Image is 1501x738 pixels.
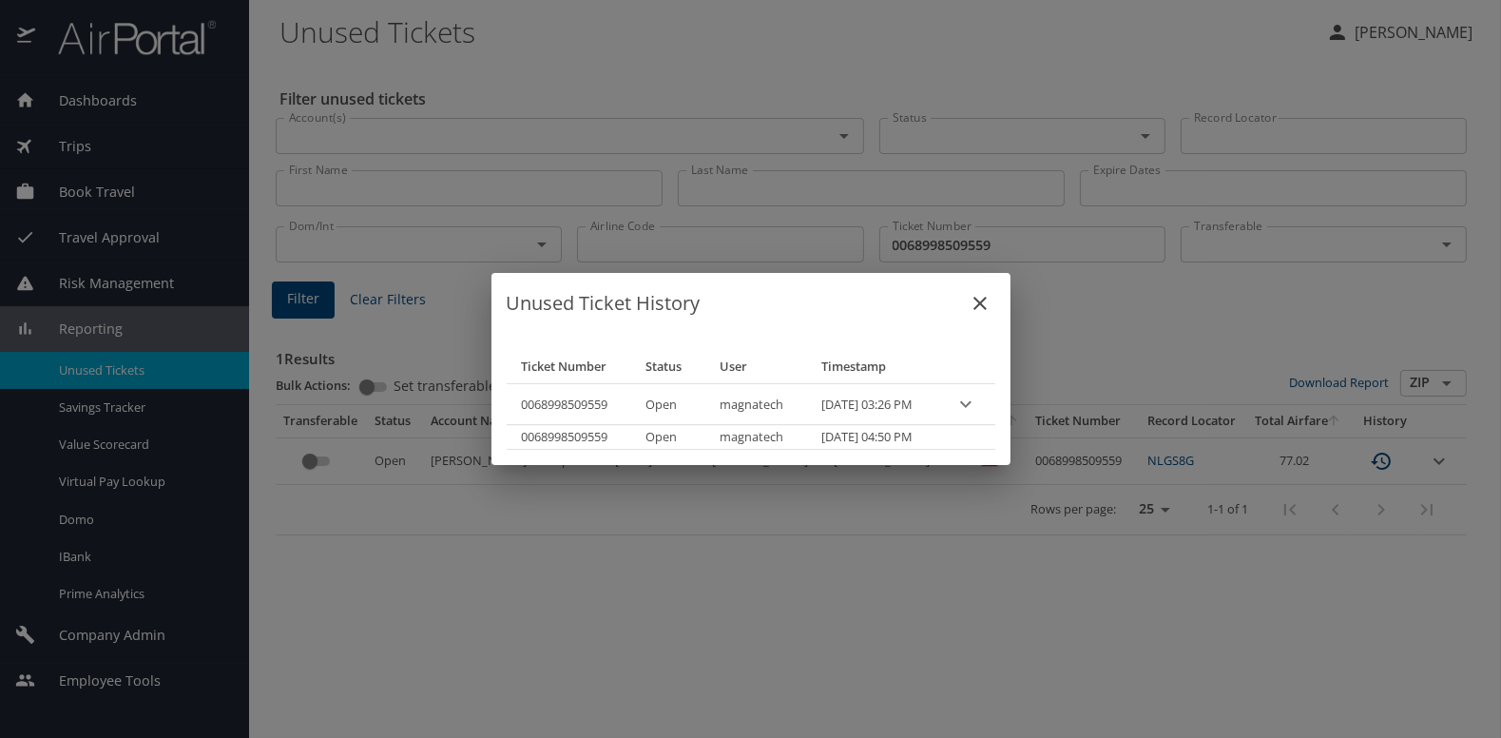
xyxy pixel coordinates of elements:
td: [DATE] 03:26 PM [807,384,936,425]
button: expand row [952,390,980,418]
td: Open [631,425,705,449]
table: Unused ticket history data [507,349,995,450]
td: magnatech [705,425,807,449]
th: User [705,349,807,384]
th: Ticket Number [507,349,631,384]
td: magnatech [705,384,807,425]
h6: Unused Ticket History [507,288,995,319]
button: close [957,281,1003,326]
td: [DATE] 04:50 PM [807,425,936,449]
td: Open [631,384,705,425]
th: 0068998509559 [507,384,631,425]
th: Timestamp [807,349,936,384]
th: 0068998509559 [507,425,631,449]
th: Status [631,349,705,384]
